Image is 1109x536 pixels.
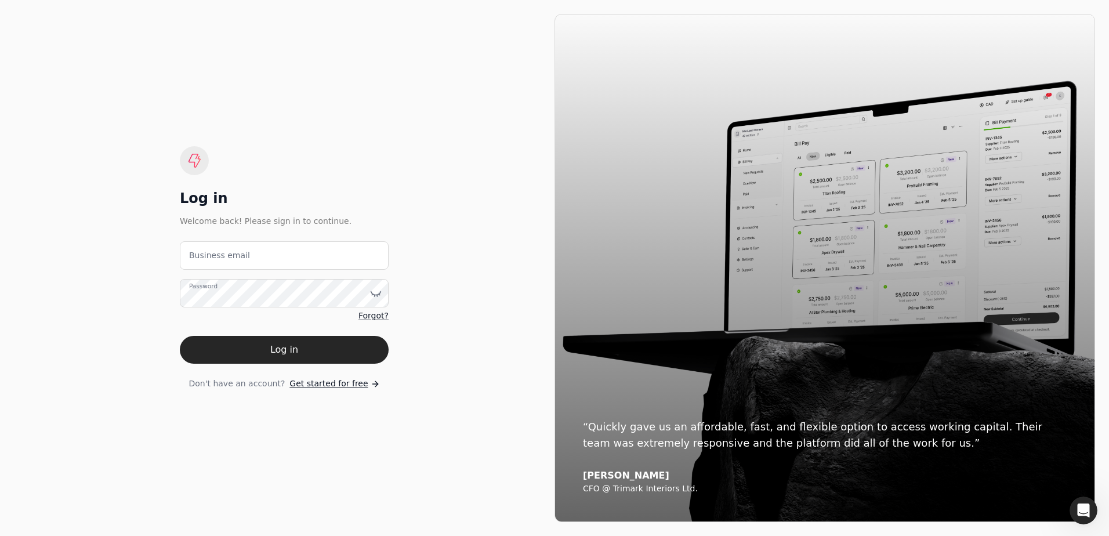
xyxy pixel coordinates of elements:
div: CFO @ Trimark Interiors Ltd. [583,484,1067,494]
button: Log in [180,336,389,364]
span: Don't have an account? [189,378,285,390]
iframe: Intercom live chat [1070,497,1097,524]
a: Get started for free [289,378,379,390]
span: Get started for free [289,378,368,390]
div: [PERSON_NAME] [583,470,1067,481]
div: Log in [180,189,389,208]
label: Password [189,282,218,291]
div: Welcome back! Please sign in to continue. [180,215,389,227]
label: Business email [189,249,250,262]
div: “Quickly gave us an affordable, fast, and flexible option to access working capital. Their team w... [583,419,1067,451]
a: Forgot? [358,310,389,322]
